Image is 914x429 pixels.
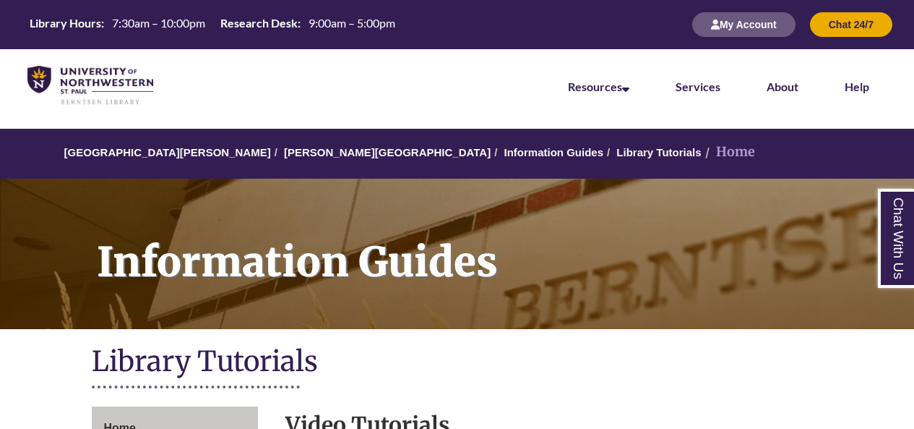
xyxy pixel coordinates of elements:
[24,15,401,35] a: Hours Today
[810,12,892,37] button: Chat 24/7
[81,179,914,310] h1: Information Guides
[692,18,796,30] a: My Account
[309,16,395,30] span: 9:00am – 5:00pm
[568,80,629,93] a: Resources
[92,344,823,382] h1: Library Tutorials
[24,15,106,31] th: Library Hours:
[767,80,798,93] a: About
[504,146,603,158] a: Information Guides
[845,80,869,93] a: Help
[810,18,892,30] a: Chat 24/7
[692,12,796,37] button: My Account
[27,66,153,106] img: UNWSP Library Logo
[702,142,755,163] li: Home
[215,15,303,31] th: Research Desk:
[676,80,720,93] a: Services
[64,146,271,158] a: [GEOGRAPHIC_DATA][PERSON_NAME]
[616,146,701,158] a: Library Tutorials
[284,146,491,158] a: [PERSON_NAME][GEOGRAPHIC_DATA]
[112,16,205,30] span: 7:30am – 10:00pm
[24,15,401,33] table: Hours Today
